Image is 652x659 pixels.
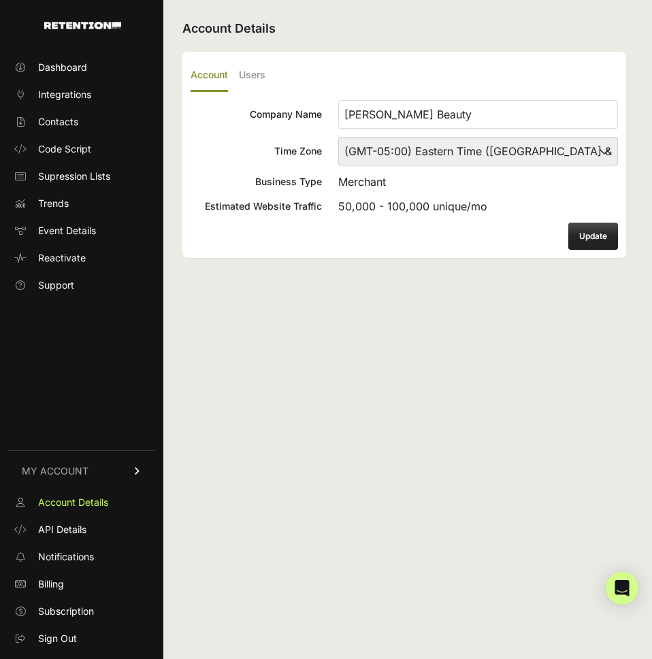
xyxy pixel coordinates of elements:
[8,220,155,242] a: Event Details
[38,224,96,238] span: Event Details
[338,137,618,165] select: Time Zone
[8,57,155,78] a: Dashboard
[606,572,638,605] div: Open Intercom Messenger
[38,61,87,74] span: Dashboard
[38,197,69,210] span: Trends
[38,142,91,156] span: Code Script
[8,247,155,269] a: Reactivate
[8,165,155,187] a: Supression Lists
[8,450,155,492] a: MY ACCOUNT
[38,523,86,536] span: API Details
[8,546,155,568] a: Notifications
[239,60,265,92] label: Users
[22,464,88,478] span: MY ACCOUNT
[191,144,322,158] div: Time Zone
[38,577,64,591] span: Billing
[38,550,94,564] span: Notifications
[8,138,155,160] a: Code Script
[338,198,618,214] div: 50,000 - 100,000 unique/mo
[338,100,618,129] input: Company Name
[44,22,121,29] img: Retention.com
[568,223,618,250] button: Update
[38,88,91,101] span: Integrations
[38,251,86,265] span: Reactivate
[182,19,626,38] h2: Account Details
[191,175,322,189] div: Business Type
[338,174,618,190] div: Merchant
[38,278,74,292] span: Support
[8,600,155,622] a: Subscription
[38,496,108,509] span: Account Details
[8,492,155,513] a: Account Details
[8,274,155,296] a: Support
[38,170,110,183] span: Supression Lists
[8,519,155,541] a: API Details
[8,573,155,595] a: Billing
[8,193,155,214] a: Trends
[38,115,78,129] span: Contacts
[38,632,77,645] span: Sign Out
[38,605,94,618] span: Subscription
[8,84,155,106] a: Integrations
[191,60,228,92] label: Account
[8,111,155,133] a: Contacts
[191,199,322,213] div: Estimated Website Traffic
[8,628,155,649] a: Sign Out
[191,108,322,121] div: Company Name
